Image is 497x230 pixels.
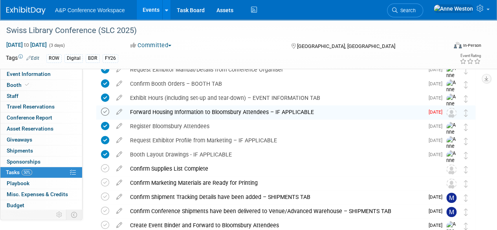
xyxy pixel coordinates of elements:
[112,193,126,201] a: edit
[7,93,18,99] span: Staff
[463,42,481,48] div: In-Person
[7,180,29,186] span: Playbook
[112,137,126,144] a: edit
[6,7,46,15] img: ExhibitDay
[7,136,32,143] span: Giveaways
[429,194,446,200] span: [DATE]
[0,145,82,156] a: Shipments
[429,138,446,143] span: [DATE]
[0,101,82,112] a: Travel Reservations
[112,80,126,87] a: edit
[6,41,47,48] span: [DATE] [DATE]
[126,190,424,204] div: Confirm Shipment Tracking Details have been added – SHIPMENTS TAB
[0,112,82,123] a: Conference Report
[126,134,424,147] div: Request Exhibitor Profile from Marketing – IF APPLICABLE
[6,54,39,63] td: Tags
[433,4,473,13] img: Anne Weston
[26,55,39,61] a: Edit
[7,82,31,88] span: Booth
[7,202,24,208] span: Budget
[464,194,468,202] i: Move task
[464,180,468,188] i: Move task
[126,91,424,105] div: Exhibit Hours (including set-up and tear-down) – EVENT INFORMATION TAB
[429,223,446,228] span: [DATE]
[446,193,457,203] img: Matt Hambridge
[464,208,468,216] i: Move task
[446,150,458,178] img: Anne Weston
[0,200,82,211] a: Budget
[126,105,424,119] div: Forward Housing Information to Bloomsbury Attendees – IF APPLICABLE
[112,151,126,158] a: edit
[126,148,424,161] div: Booth Layout Drawings - IF APPLICABLE
[48,43,65,48] span: (3 days)
[429,123,446,129] span: [DATE]
[464,109,468,117] i: Move task
[0,134,82,145] a: Giveaways
[446,79,458,107] img: Anne Weston
[0,69,82,79] a: Event Information
[4,24,441,38] div: Swiss Library Conference (SLC 2025)
[464,123,468,131] i: Move task
[126,162,431,175] div: Confirm Supplies List Complete
[464,138,468,145] i: Move task
[429,152,446,157] span: [DATE]
[7,125,53,132] span: Asset Reservations
[7,147,33,154] span: Shipments
[398,7,416,13] span: Search
[429,81,446,86] span: [DATE]
[55,7,125,13] span: A&P Conference Workspace
[446,164,457,175] img: Unassigned
[429,95,446,101] span: [DATE]
[112,208,126,215] a: edit
[464,81,468,88] i: Move task
[22,169,32,175] span: 50%
[103,54,118,63] div: FY26
[53,210,66,220] td: Personalize Event Tab Strip
[446,122,458,150] img: Anne Weston
[7,103,55,110] span: Travel Reservations
[0,123,82,134] a: Asset Reservations
[112,94,126,101] a: edit
[460,54,481,58] div: Event Rating
[112,66,126,73] a: edit
[126,63,424,76] div: Request Exhibitor Manual/Details from Conference Organiser
[112,179,126,186] a: edit
[429,208,446,214] span: [DATE]
[0,91,82,101] a: Staff
[112,123,126,130] a: edit
[446,136,458,164] img: Anne Weston
[387,4,423,17] a: Search
[464,152,468,159] i: Move task
[126,176,431,190] div: Confirm Marketing Materials are Ready for Printing
[126,120,424,133] div: Register Bloomsbury Attendees
[464,166,468,173] i: Move task
[7,191,68,197] span: Misc. Expenses & Credits
[46,54,62,63] div: ROW
[0,156,82,167] a: Sponsorships
[0,189,82,200] a: Misc. Expenses & Credits
[112,165,126,172] a: edit
[112,222,126,229] a: edit
[464,67,468,74] i: Move task
[429,109,446,115] span: [DATE]
[25,83,29,87] i: Booth reservation complete
[446,94,458,121] img: Anne Weston
[446,207,457,217] img: Matt Hambridge
[126,77,424,90] div: Confirm Booth Orders – BOOTH TAB
[7,114,52,121] span: Conference Report
[128,41,174,50] button: Committed
[429,67,446,72] span: [DATE]
[464,223,468,230] i: Move task
[64,54,83,63] div: Digital
[0,178,82,189] a: Playbook
[23,42,30,48] span: to
[112,109,126,116] a: edit
[7,71,51,77] span: Event Information
[446,108,457,118] img: Unassigned
[0,167,82,178] a: Tasks50%
[0,80,82,90] a: Booth
[6,169,32,175] span: Tasks
[86,54,100,63] div: BDR
[7,158,40,165] span: Sponsorships
[446,178,457,189] img: Unassigned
